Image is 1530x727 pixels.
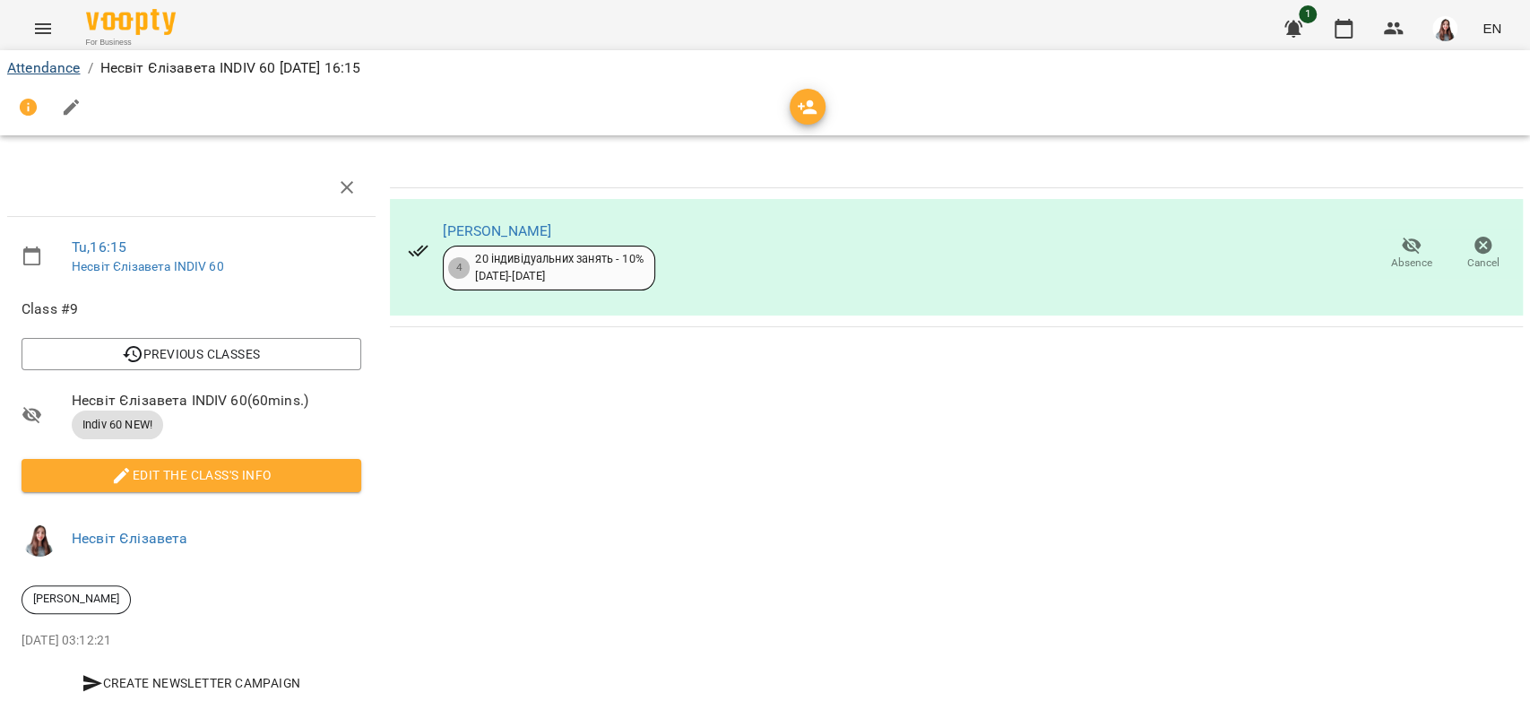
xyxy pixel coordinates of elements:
span: Indiv 60 NEW! [72,417,163,433]
a: Несвіт Єлізавета [72,530,187,547]
span: Edit the class's Info [36,464,347,486]
span: EN [1482,19,1501,38]
span: Previous Classes [36,343,347,365]
button: Create Newsletter Campaign [22,667,361,699]
a: Несвіт Єлізавета INDIV 60 [72,259,224,273]
div: 4 [448,257,470,279]
nav: breadcrumb [7,57,1523,79]
span: [PERSON_NAME] [22,591,130,607]
img: a5c51dc64ebbb1389a9d34467d35a8f5.JPG [22,521,57,557]
a: Attendance [7,59,80,76]
p: [DATE] 03:12:21 [22,632,361,650]
span: For Business [86,37,176,48]
div: 20 індивідуальних занять - 10% [DATE] - [DATE] [475,251,643,284]
button: Menu [22,7,65,50]
a: Tu , 16:15 [72,238,126,255]
span: Cancel [1467,255,1500,271]
span: Class #9 [22,299,361,320]
span: 1 [1299,5,1317,23]
p: Несвіт Єлізавета INDIV 60 [DATE] 16:15 [100,57,361,79]
span: Несвіт Єлізавета INDIV 60 ( 60 mins. ) [72,390,361,411]
a: [PERSON_NAME] [443,222,551,239]
button: Cancel [1448,229,1519,279]
button: Absence [1376,229,1448,279]
img: a5c51dc64ebbb1389a9d34467d35a8f5.JPG [1432,16,1457,41]
button: EN [1475,12,1508,45]
button: Edit the class's Info [22,459,361,491]
div: [PERSON_NAME] [22,585,131,614]
button: Previous Classes [22,338,361,370]
li: / [87,57,92,79]
img: Voopty Logo [86,9,176,35]
span: Absence [1391,255,1432,271]
span: Create Newsletter Campaign [29,672,354,694]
